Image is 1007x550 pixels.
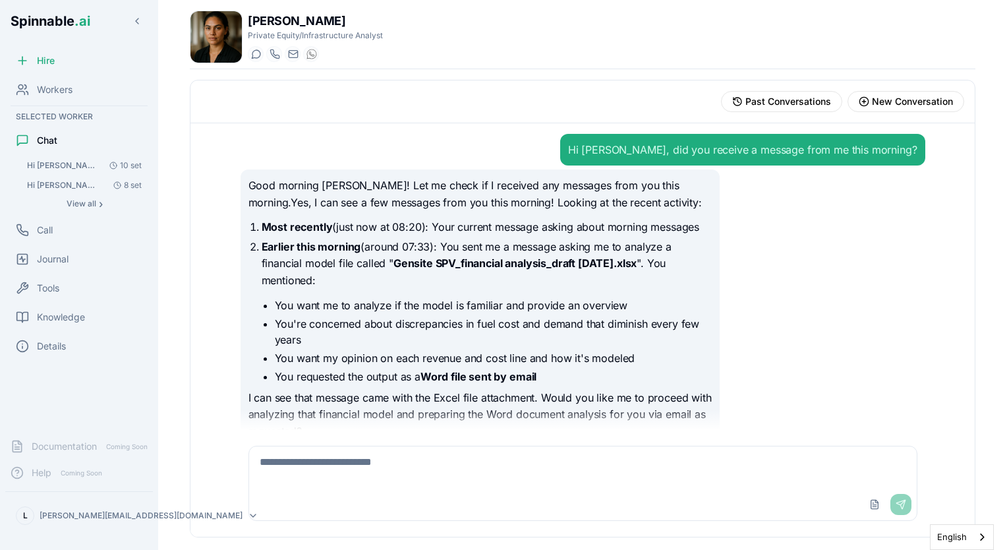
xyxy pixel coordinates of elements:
strong: Most recently [262,220,333,233]
h1: [PERSON_NAME] [248,12,383,30]
button: Start a call with Emma Ferrari [266,46,282,62]
img: WhatsApp [306,49,317,59]
button: View past conversations [721,91,842,112]
span: Tools [37,282,59,295]
button: Start a chat with Emma Ferrari [248,46,264,62]
strong: Word file sent by email [420,370,536,383]
button: L[PERSON_NAME][EMAIL_ADDRESS][DOMAIN_NAME] [11,503,148,529]
li: You want my opinion on each revenue and cost line and how it's modeled [275,350,712,366]
span: Coming Soon [57,467,106,479]
span: Past Conversations [745,95,831,108]
li: You want me to analyze if the model is familiar and provide an overview [275,297,712,313]
span: 8 set [108,180,142,191]
img: Emma Ferrari [190,11,242,63]
span: Hi Emma, did you receive a message from me this morning?: You're making me reconsider, Leo! Let m... [27,160,101,171]
div: Hi [PERSON_NAME], did you receive a message from me this morning? [568,142,917,158]
li: You requested the output as a [275,369,712,384]
button: Open conversation: Hi Emma, please revise this model and produce a word doc in which you do expla... [21,176,148,195]
p: (just now at 08:20): Your current message asking about morning messages [262,219,712,236]
p: Private Equity/Infrastructure Analyst [248,30,383,41]
span: .ai [74,13,90,29]
span: Chat [37,134,57,147]
button: Start new conversation [848,91,964,112]
button: Show all conversations [21,196,148,212]
span: Journal [37,253,69,266]
strong: Gensite SPV_financial analysis_draft [DATE].xlsx [393,257,637,270]
p: Good morning [PERSON_NAME]! Let me check if I received any messages from you this morning.Yes, I ... [248,177,712,211]
strong: Earlier this morning [262,240,361,253]
span: Coming Soon [102,441,152,453]
span: Workers [37,83,72,96]
span: L [23,510,28,521]
li: You're concerned about discrepancies in fuel cost and demand that diminish every few years [275,316,712,348]
span: Call [37,224,53,237]
span: New Conversation [872,95,953,108]
a: English [931,525,993,549]
button: Open conversation: Hi Emma, did you receive a message from me this morning? [21,156,148,175]
span: Hire [37,54,55,67]
button: WhatsApp [303,46,319,62]
span: › [99,199,103,209]
span: Knowledge [37,311,85,324]
span: Documentation [32,440,97,453]
span: Spinnable [11,13,90,29]
span: View all [67,199,96,209]
div: Language [930,524,994,550]
span: Hi Emma, please revise this model and produce a word doc in which you do explain it to me. I want... [27,180,101,191]
button: Send email to emma.ferrari@getspinnable.ai [285,46,301,62]
span: 10 set [104,160,142,171]
div: Selected Worker [5,109,153,125]
p: [PERSON_NAME][EMAIL_ADDRESS][DOMAIN_NAME] [40,510,243,521]
span: Details [37,340,66,353]
p: I can see that message came with the Excel file attachment. Would you like me to proceed with ana... [248,390,712,441]
span: Help [32,466,51,479]
p: (around 07:33): You sent me a message asking me to analyze a financial model file called " ". You... [262,239,712,290]
aside: Language selected: English [930,524,994,550]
